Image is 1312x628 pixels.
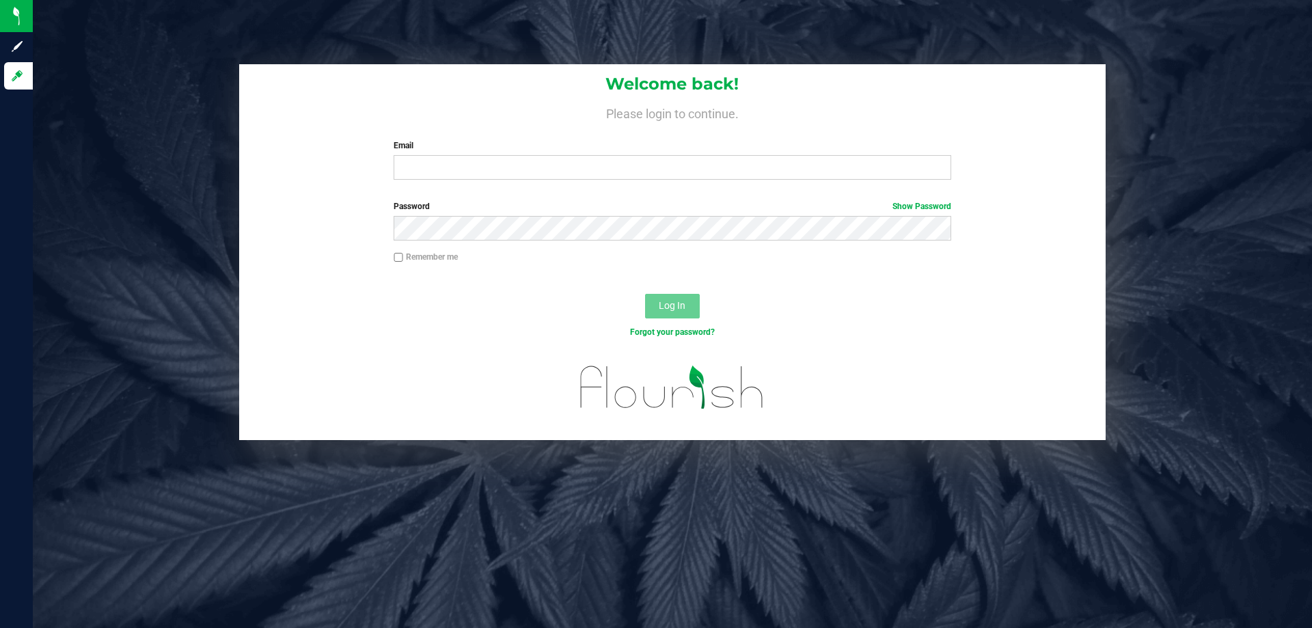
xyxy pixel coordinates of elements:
[394,202,430,211] span: Password
[892,202,951,211] a: Show Password
[10,69,24,83] inline-svg: Log in
[394,253,403,262] input: Remember me
[630,327,715,337] a: Forgot your password?
[239,75,1106,93] h1: Welcome back!
[659,300,685,311] span: Log In
[645,294,700,318] button: Log In
[10,40,24,53] inline-svg: Sign up
[394,251,458,263] label: Remember me
[564,353,780,422] img: flourish_logo.svg
[239,104,1106,120] h4: Please login to continue.
[394,139,951,152] label: Email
